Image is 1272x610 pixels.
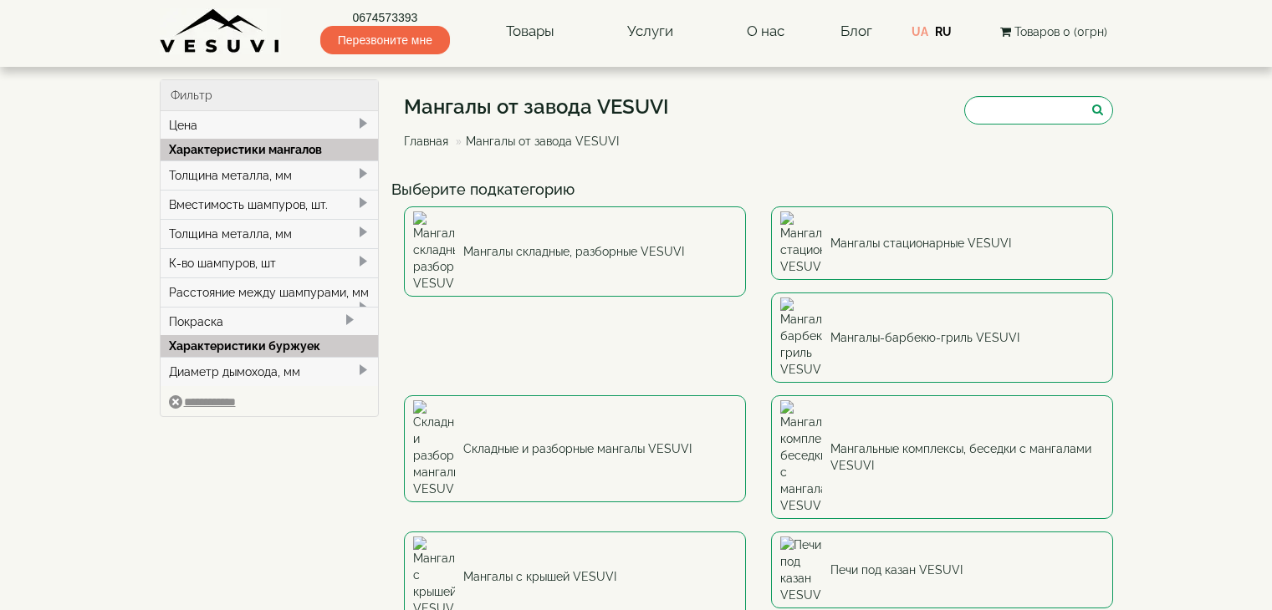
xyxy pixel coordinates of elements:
[771,395,1113,519] a: Мангальные комплексы, беседки с мангалами VESUVI Мангальные комплексы, беседки с мангалами VESUVI
[161,219,379,248] div: Толщина металла, мм
[935,25,952,38] a: RU
[161,335,379,357] div: Характеристики буржуек
[771,531,1113,608] a: Печи под казан VESUVI Печи под казан VESUVI
[840,23,872,39] a: Блог
[161,248,379,277] div: К-во шампуров, шт
[1014,25,1107,38] span: Товаров 0 (0грн)
[771,292,1113,383] a: Мангалы-барбекю-гриль VESUVI Мангалы-барбекю-гриль VESUVI
[771,206,1113,280] a: Мангалы стационарные VESUVI Мангалы стационарные VESUVI
[161,160,379,190] div: Толщина металла, мм
[780,211,822,275] img: Мангалы стационарные VESUVI
[780,400,822,514] img: Мангальные комплексы, беседки с мангалами VESUVI
[161,307,379,336] div: Покраска
[161,190,379,219] div: Вместимость шампуров, шт.
[161,277,379,307] div: Расстояние между шампурами, мм
[780,297,822,378] img: Мангалы-барбекю-гриль VESUVI
[780,536,822,603] img: Печи под казан VESUVI
[160,8,281,54] img: Завод VESUVI
[391,181,1126,198] h4: Выберите подкатегорию
[452,133,619,150] li: Мангалы от завода VESUVI
[730,13,801,51] a: О нас
[161,357,379,386] div: Диаметр дымохода, мм
[404,135,448,148] a: Главная
[404,206,746,297] a: Мангалы складные, разборные VESUVI Мангалы складные, разборные VESUVI
[161,111,379,140] div: Цена
[404,395,746,502] a: Складные и разборные мангалы VESUVI Складные и разборные мангалы VESUVI
[320,26,450,54] span: Перезвоните мне
[413,211,455,292] img: Мангалы складные, разборные VESUVI
[413,400,455,497] img: Складные и разборные мангалы VESUVI
[161,139,379,160] div: Характеристики мангалов
[610,13,690,51] a: Услуги
[489,13,571,51] a: Товары
[912,25,928,38] a: UA
[995,23,1112,41] button: Товаров 0 (0грн)
[161,80,379,111] div: Фильтр
[320,9,450,26] a: 0674573393
[404,96,669,118] h1: Мангалы от завода VESUVI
